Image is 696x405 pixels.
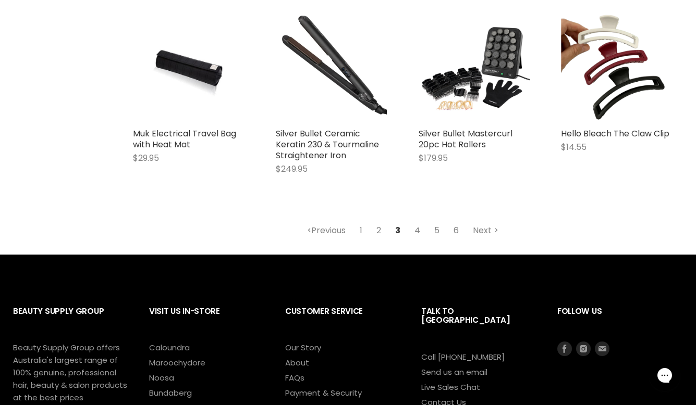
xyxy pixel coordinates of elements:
img: Muk Electrical Travel Bag with Heat Mat [133,11,245,123]
a: Bundaberg [149,387,192,398]
a: Send us an email [421,366,487,377]
a: Noosa [149,372,174,383]
a: Caloundra [149,342,190,353]
span: $29.95 [133,152,159,164]
a: Hello Bleach The Claw Clip [561,128,669,140]
h2: Visit Us In-Store [149,298,264,341]
iframe: Gorgias live chat messenger [644,356,686,395]
a: 5 [429,221,445,240]
a: 6 [448,221,465,240]
a: Next [467,221,504,240]
a: Silver Bullet Mastercurl 20pc Hot Rollers [419,128,512,150]
h2: Follow us [557,298,683,341]
a: Payment & Security [285,387,362,398]
span: $249.95 [276,163,308,175]
span: $14.55 [561,141,587,153]
img: Silver Bullet Ceramic Keratin 230 & Tourmaline Straightener Iron [276,11,387,123]
a: 2 [371,221,387,240]
a: Muk Electrical Travel Bag with Heat Mat [133,128,236,150]
h2: Customer Service [285,298,400,341]
span: $179.95 [419,152,448,164]
a: Our Story [285,342,321,353]
a: About [285,357,309,368]
a: 4 [409,221,426,240]
a: Silver Bullet Ceramic Keratin 230 & Tourmaline Straightener Iron [276,128,379,161]
img: Silver Bullet Mastercurl 20pc Hot Rollers [419,11,530,123]
span: 3 [389,221,406,240]
img: Hello Bleach The Claw Clip [561,11,673,123]
p: Beauty Supply Group offers Australia's largest range of 100% genuine, professional hair, beauty &... [13,341,128,404]
a: Call [PHONE_NUMBER] [421,351,505,362]
h2: Talk to [GEOGRAPHIC_DATA] [421,298,536,351]
a: FAQs [285,372,304,383]
a: Previous [301,221,351,240]
a: Live Sales Chat [421,382,480,393]
a: Maroochydore [149,357,205,368]
a: 1 [354,221,368,240]
h2: Beauty Supply Group [13,298,128,341]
